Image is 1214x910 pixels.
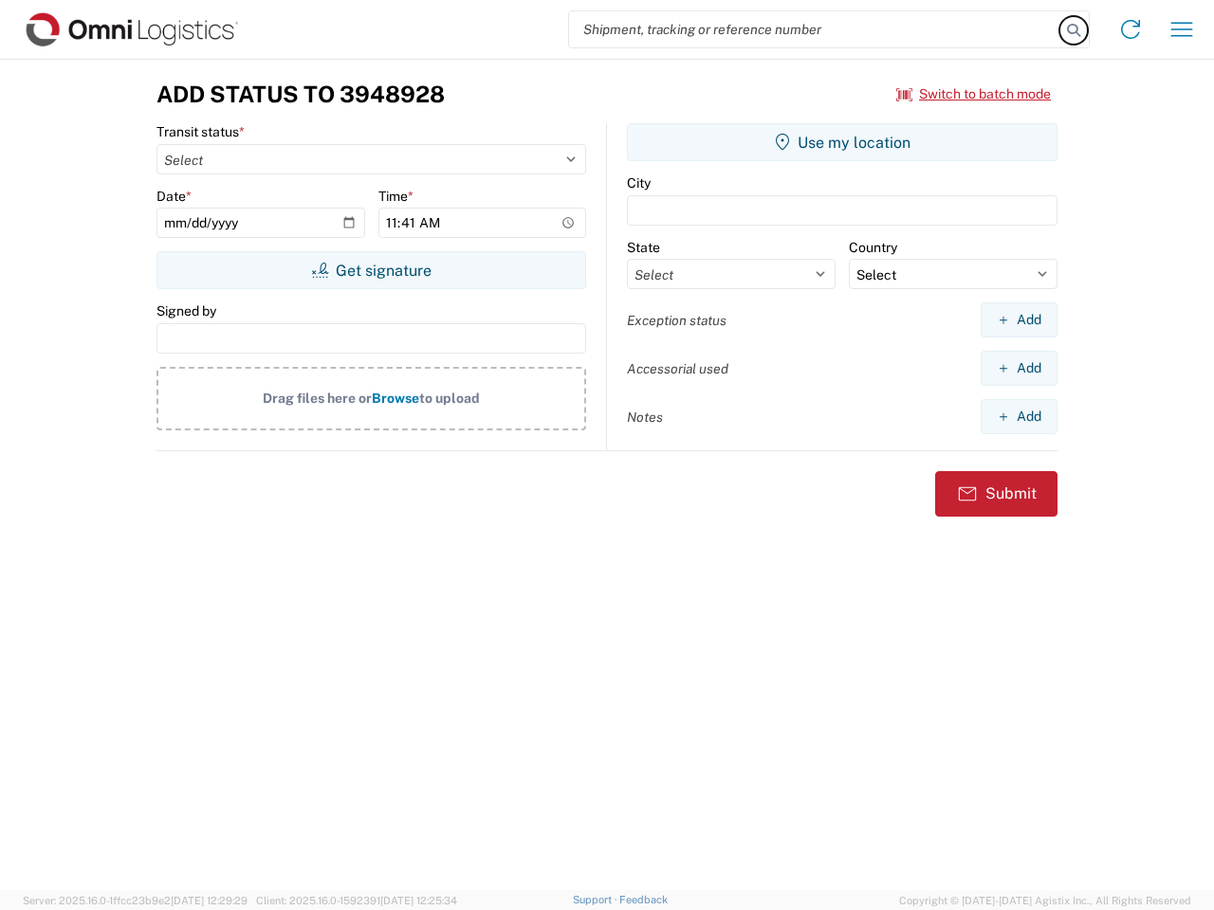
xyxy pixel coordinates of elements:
[569,11,1060,47] input: Shipment, tracking or reference number
[171,895,248,906] span: [DATE] 12:29:29
[372,391,419,406] span: Browse
[263,391,372,406] span: Drag files here or
[156,188,192,205] label: Date
[899,892,1191,909] span: Copyright © [DATE]-[DATE] Agistix Inc., All Rights Reserved
[156,302,216,319] label: Signed by
[419,391,480,406] span: to upload
[981,302,1058,337] button: Add
[981,399,1058,434] button: Add
[23,895,248,906] span: Server: 2025.16.0-1ffcc23b9e2
[378,188,414,205] label: Time
[627,239,660,256] label: State
[627,409,663,426] label: Notes
[619,894,668,905] a: Feedback
[896,79,1051,110] button: Switch to batch mode
[156,81,445,108] h3: Add Status to 3948928
[156,123,245,140] label: Transit status
[627,123,1058,161] button: Use my location
[627,360,728,377] label: Accessorial used
[627,312,727,329] label: Exception status
[256,895,457,906] span: Client: 2025.16.0-1592391
[849,239,897,256] label: Country
[627,174,651,191] label: City
[981,351,1058,386] button: Add
[380,895,457,906] span: [DATE] 12:25:34
[935,471,1058,517] button: Submit
[573,894,620,905] a: Support
[156,251,586,289] button: Get signature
